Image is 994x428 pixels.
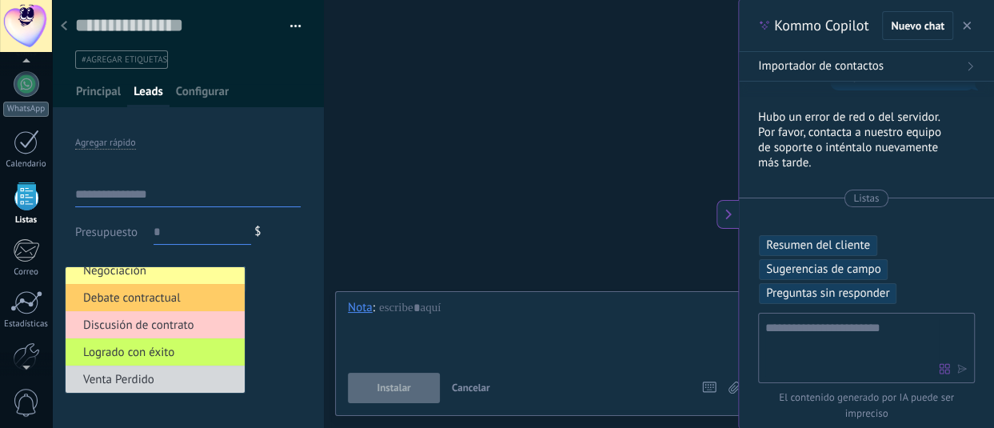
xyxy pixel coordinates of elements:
[853,190,879,206] span: Listas
[452,381,490,394] span: Cancelar
[774,16,868,35] span: Kommo Copilot
[66,372,240,387] span: Venta Perdido
[766,286,889,302] span: Preguntas sin responder
[758,390,975,422] span: El contenido generado por IA puede ser impreciso
[66,263,240,278] span: Negociación
[758,58,884,74] span: Importador de contactos
[3,215,50,226] div: Listas
[766,262,880,278] span: Sugerencias de campo
[348,373,440,403] button: Instalar
[134,84,163,107] span: Leads
[66,290,240,306] span: Debate contractual
[373,300,375,316] span: :
[3,159,50,170] div: Calendario
[891,20,944,31] span: Nuevo chat
[739,52,994,82] button: Importador de contactos
[3,102,49,117] div: WhatsApp
[377,382,410,394] span: Instalar
[75,137,136,150] div: Agregar rápido
[882,11,953,40] button: Nuevo chat
[66,345,240,360] span: Logrado con éxito
[759,283,896,304] button: Preguntas sin responder
[75,219,138,245] div: Presupuesto
[254,224,261,239] span: $
[66,318,240,333] span: Discusión de contrato
[82,54,167,66] span: #agregar etiquetas
[759,259,888,280] button: Sugerencias de campo
[766,238,870,254] span: Resumen del cliente
[176,84,229,107] span: Configurar
[759,235,877,256] button: Resumen del cliente
[3,267,50,278] div: Correo
[758,110,956,170] p: Hubo un error de red o del servidor. Por favor, contacta a nuestro equipo de soporte o inténtalo ...
[445,373,497,403] button: Cancelar
[3,319,50,330] div: Estadísticas
[76,84,121,107] span: Principal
